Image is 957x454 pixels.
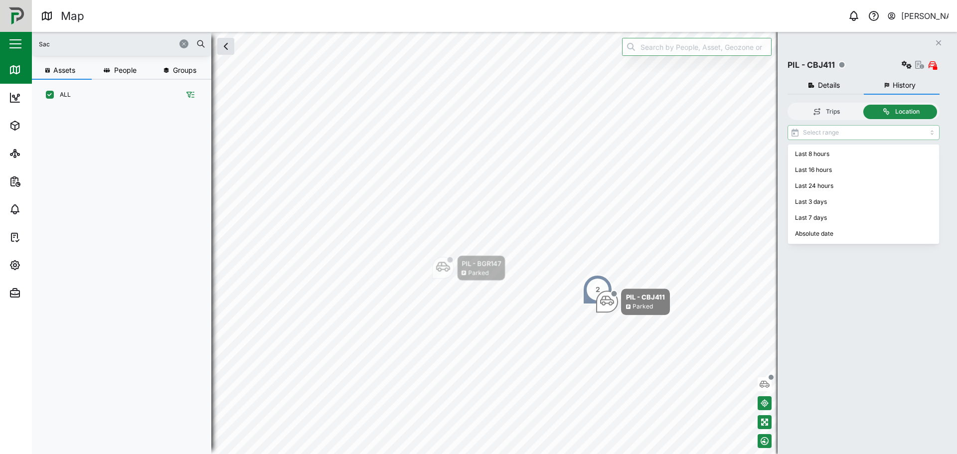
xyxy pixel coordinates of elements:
[32,32,957,454] canvas: Map
[790,162,937,178] div: Last 16 hours
[5,5,27,27] img: Main Logo
[901,10,949,22] div: [PERSON_NAME]
[790,194,937,210] div: Last 3 days
[818,82,840,89] span: Details
[26,260,61,271] div: Settings
[61,7,84,25] div: Map
[26,92,71,103] div: Dashboard
[432,255,505,281] div: Map marker
[468,268,488,278] div: Parked
[790,210,937,226] div: Last 7 days
[26,120,57,131] div: Assets
[53,67,75,74] span: Assets
[790,178,937,194] div: Last 24 hours
[895,107,920,117] div: Location
[626,292,665,302] div: PIL - CBJ411
[26,232,53,243] div: Tasks
[788,125,940,140] input: Select range
[26,64,48,75] div: Map
[633,302,653,311] div: Parked
[790,147,937,162] div: Last 8 hours
[596,289,670,315] div: Map marker
[40,107,211,446] div: grid
[583,275,613,304] div: Map marker
[54,91,71,99] label: ALL
[38,36,205,51] input: Search assets or drivers
[173,67,196,74] span: Groups
[114,67,137,74] span: People
[26,176,60,187] div: Reports
[26,148,50,159] div: Sites
[790,226,937,242] div: Absolute date
[462,258,501,268] div: PIL - BGR147
[596,284,600,295] div: 2
[26,288,55,299] div: Admin
[26,204,57,215] div: Alarms
[826,107,840,117] div: Trips
[887,9,949,23] button: [PERSON_NAME]
[622,38,772,56] input: Search by People, Asset, Geozone or Place
[788,59,835,71] div: PIL - CBJ411
[893,82,916,89] span: History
